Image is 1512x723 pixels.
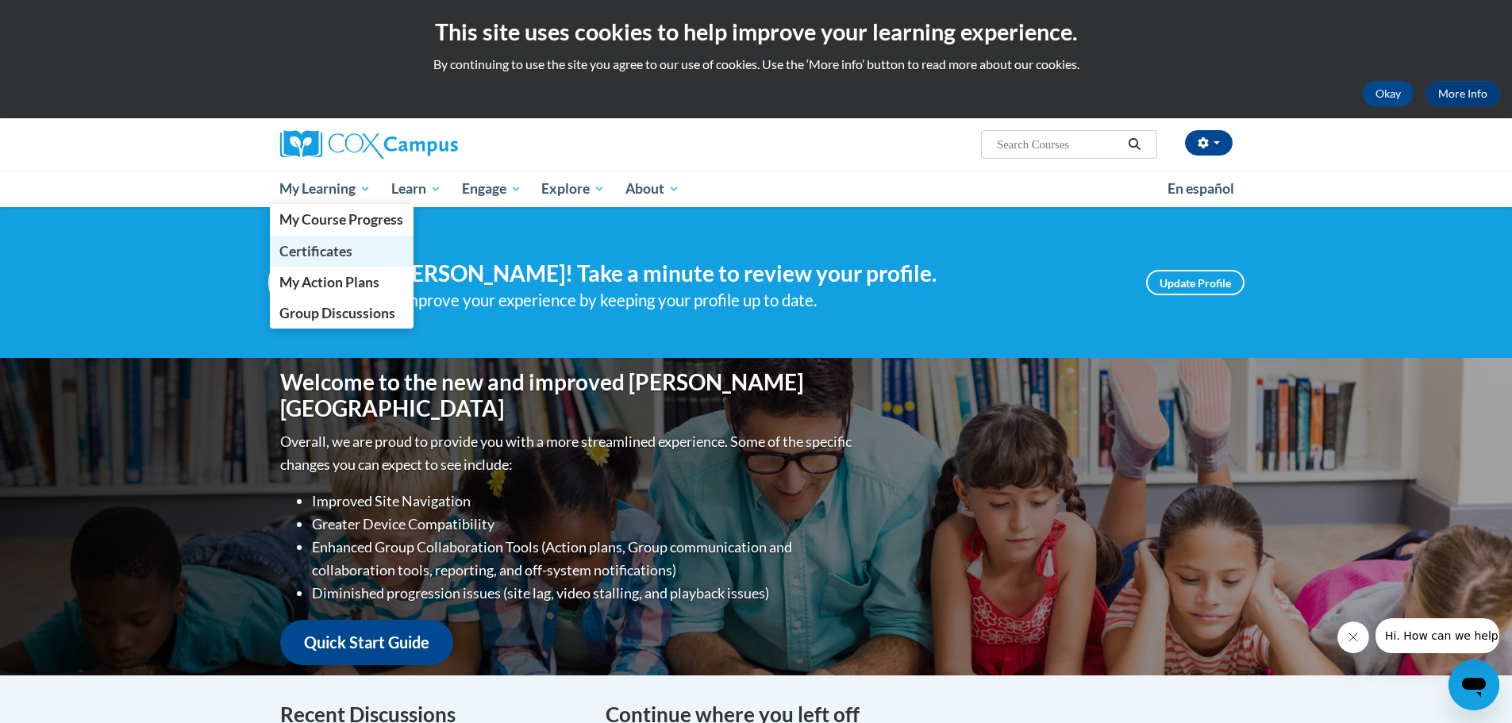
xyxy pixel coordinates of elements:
span: Hi. How can we help? [10,11,129,24]
a: Engage [452,171,532,207]
a: About [615,171,690,207]
input: Search Courses [995,135,1122,154]
span: Certificates [279,243,352,260]
a: Explore [531,171,615,207]
span: My Action Plans [279,274,379,290]
span: Group Discussions [279,305,395,321]
li: Improved Site Navigation [312,490,856,513]
a: My Action Plans [270,267,414,298]
button: Okay [1363,81,1414,106]
img: Cox Campus [280,130,458,159]
img: Profile Image [268,247,340,318]
h2: This site uses cookies to help improve your learning experience. [12,16,1500,48]
iframe: Close message [1337,621,1369,653]
a: Cox Campus [280,130,582,159]
a: More Info [1425,81,1500,106]
li: Enhanced Group Collaboration Tools (Action plans, Group communication and collaboration tools, re... [312,536,856,582]
a: Quick Start Guide [280,620,453,665]
div: Main menu [256,171,1256,207]
span: Engage [462,179,521,198]
a: Learn [381,171,452,207]
span: My Course Progress [279,211,403,228]
p: By continuing to use the site you agree to our use of cookies. Use the ‘More info’ button to read... [12,56,1500,73]
span: En español [1168,180,1234,197]
iframe: Message from company [1375,618,1499,653]
span: Explore [541,179,605,198]
div: Help improve your experience by keeping your profile up to date. [364,287,1122,313]
a: En español [1157,172,1245,206]
span: About [625,179,679,198]
iframe: Button to launch messaging window [1449,660,1499,710]
h4: Hi [PERSON_NAME]! Take a minute to review your profile. [364,260,1122,287]
button: Search [1122,135,1146,154]
a: Group Discussions [270,298,414,329]
p: Overall, we are proud to provide you with a more streamlined experience. Some of the specific cha... [280,430,856,476]
li: Greater Device Compatibility [312,513,856,536]
span: My Learning [279,179,371,198]
button: Account Settings [1185,130,1233,156]
h1: Welcome to the new and improved [PERSON_NAME][GEOGRAPHIC_DATA] [280,369,856,422]
a: Certificates [270,236,414,267]
a: My Course Progress [270,204,414,235]
li: Diminished progression issues (site lag, video stalling, and playback issues) [312,582,856,605]
a: Update Profile [1146,270,1245,295]
span: Learn [391,179,441,198]
a: My Learning [270,171,382,207]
